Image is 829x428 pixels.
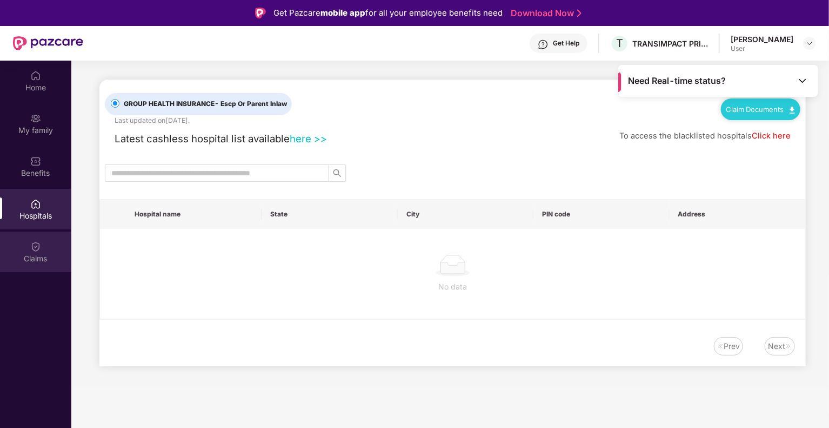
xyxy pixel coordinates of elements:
img: svg+xml;base64,PHN2ZyB4bWxucz0iaHR0cDovL3d3dy53My5vcmcvMjAwMC9zdmciIHdpZHRoPSIxNiIgaGVpZ2h0PSIxNi... [785,343,792,350]
button: search [329,164,346,182]
th: Address [670,200,805,229]
img: svg+xml;base64,PHN2ZyBpZD0iSGVscC0zMngzMiIgeG1sbnM9Imh0dHA6Ly93d3cudzMub3JnLzIwMDAvc3ZnIiB3aWR0aD... [538,39,549,50]
div: User [731,44,793,53]
span: Address [678,210,797,219]
div: Prev [724,340,740,352]
span: Hospital name [135,210,253,219]
div: Get Help [553,39,579,48]
span: Latest cashless hospital list available [115,133,290,144]
span: T [616,37,623,50]
img: svg+xml;base64,PHN2ZyBpZD0iSG9zcGl0YWxzIiB4bWxucz0iaHR0cDovL3d3dy53My5vcmcvMjAwMC9zdmciIHdpZHRoPS... [30,199,41,209]
span: - Escp Or Parent Inlaw [215,100,287,108]
div: TRANSIMPACT PRIVATE LIMITED [632,38,708,49]
img: Stroke [577,8,581,19]
img: New Pazcare Logo [13,36,83,50]
img: svg+xml;base64,PHN2ZyB4bWxucz0iaHR0cDovL3d3dy53My5vcmcvMjAwMC9zdmciIHdpZHRoPSIxNiIgaGVpZ2h0PSIxNi... [717,343,724,350]
a: Download Now [511,8,578,19]
div: [PERSON_NAME] [731,34,793,44]
div: Next [768,340,785,352]
img: svg+xml;base64,PHN2ZyBpZD0iQ2xhaW0iIHhtbG5zPSJodHRwOi8vd3d3LnczLm9yZy8yMDAwL3N2ZyIgd2lkdGg9IjIwIi... [30,241,41,252]
img: svg+xml;base64,PHN2ZyB3aWR0aD0iMjAiIGhlaWdodD0iMjAiIHZpZXdCb3g9IjAgMCAyMCAyMCIgZmlsbD0ibm9uZSIgeG... [30,113,41,124]
a: here >> [290,133,327,144]
span: Need Real-time status? [629,75,726,87]
img: svg+xml;base64,PHN2ZyB4bWxucz0iaHR0cDovL3d3dy53My5vcmcvMjAwMC9zdmciIHdpZHRoPSIxMC40IiBoZWlnaHQ9Ij... [790,107,795,114]
th: PIN code [533,200,669,229]
div: No data [109,281,797,293]
img: svg+xml;base64,PHN2ZyBpZD0iQmVuZWZpdHMiIHhtbG5zPSJodHRwOi8vd3d3LnczLm9yZy8yMDAwL3N2ZyIgd2lkdGg9Ij... [30,156,41,167]
div: Last updated on [DATE] . [115,115,190,126]
th: City [398,200,533,229]
div: Get Pazcare for all your employee benefits need [273,6,503,19]
th: State [262,200,397,229]
span: GROUP HEALTH INSURANCE [119,99,291,109]
img: Toggle Icon [797,75,808,86]
span: search [329,169,345,177]
span: To access the blacklisted hospitals [619,131,752,141]
a: Claim Documents [726,105,795,114]
strong: mobile app [320,8,365,18]
a: Click here [752,131,791,141]
img: svg+xml;base64,PHN2ZyBpZD0iSG9tZSIgeG1sbnM9Imh0dHA6Ly93d3cudzMub3JnLzIwMDAvc3ZnIiB3aWR0aD0iMjAiIG... [30,70,41,81]
img: svg+xml;base64,PHN2ZyBpZD0iRHJvcGRvd24tMzJ4MzIiIHhtbG5zPSJodHRwOi8vd3d3LnczLm9yZy8yMDAwL3N2ZyIgd2... [805,39,814,48]
img: Logo [255,8,266,18]
th: Hospital name [126,200,262,229]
